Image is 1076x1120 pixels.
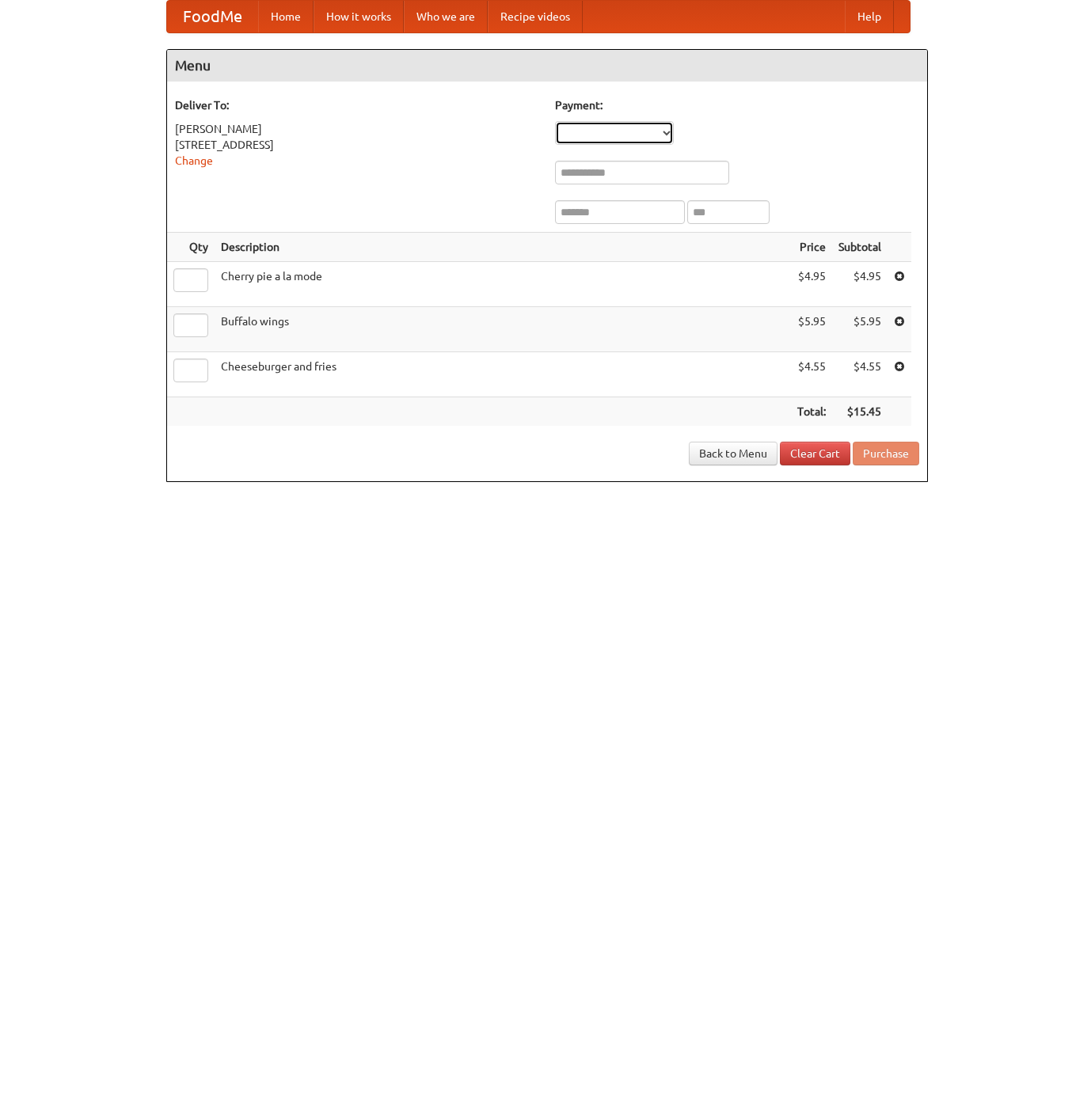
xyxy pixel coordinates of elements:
[258,1,314,32] a: Home
[215,307,791,352] td: Buffalo wings
[314,1,404,32] a: How it works
[689,442,778,465] a: Back to Menu
[791,352,832,397] td: $4.55
[791,397,832,427] th: Total:
[832,352,888,397] td: $4.55
[167,233,215,262] th: Qty
[832,233,888,262] th: Subtotal
[488,1,583,32] a: Recipe videos
[791,262,832,307] td: $4.95
[175,154,213,167] a: Change
[167,50,927,82] h4: Menu
[791,307,832,352] td: $5.95
[853,442,919,465] button: Purchase
[555,97,919,113] h5: Payment:
[167,1,258,32] a: FoodMe
[404,1,488,32] a: Who we are
[215,352,791,397] td: Cheeseburger and fries
[845,1,894,32] a: Help
[175,137,539,153] div: [STREET_ADDRESS]
[215,262,791,307] td: Cherry pie a la mode
[832,307,888,352] td: $5.95
[175,121,539,137] div: [PERSON_NAME]
[791,233,832,262] th: Price
[832,397,888,427] th: $15.45
[780,442,850,465] a: Clear Cart
[215,233,791,262] th: Description
[832,262,888,307] td: $4.95
[175,97,539,113] h5: Deliver To:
